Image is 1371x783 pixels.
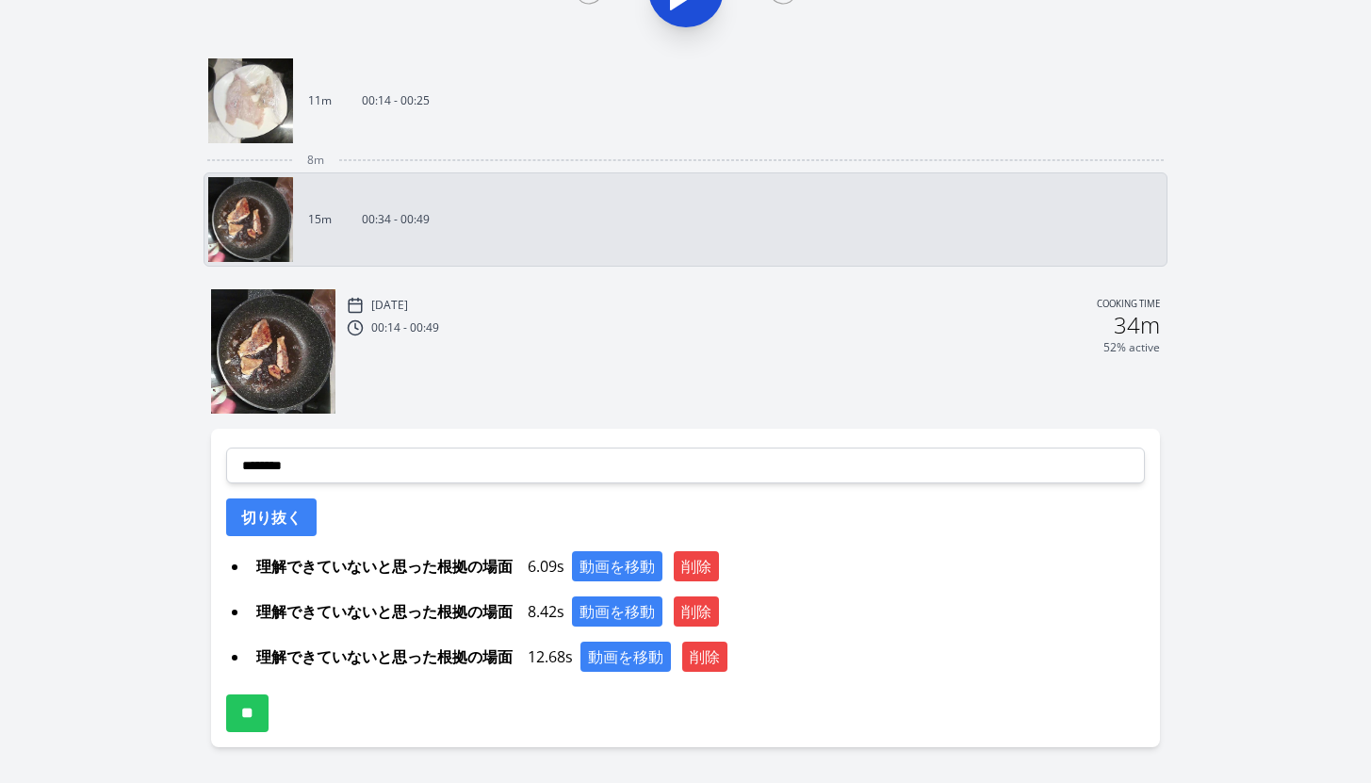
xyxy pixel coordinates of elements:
[572,551,662,581] button: 動画を移動
[674,596,719,627] button: 削除
[362,212,430,227] p: 00:34 - 00:49
[249,642,1145,672] div: 12.68s
[307,153,324,168] span: 8m
[249,642,520,672] span: 理解できていないと思った根拠の場面
[1114,314,1160,336] h2: 34m
[1097,297,1160,314] p: Cooking time
[1103,340,1160,355] p: 52% active
[308,212,332,227] p: 15m
[682,642,727,672] button: 削除
[308,93,332,108] p: 11m
[249,551,1145,581] div: 6.09s
[211,289,335,414] img: 250912223445_thumb.jpeg
[362,93,430,108] p: 00:14 - 00:25
[371,298,408,313] p: [DATE]
[572,596,662,627] button: 動画を移動
[208,177,293,262] img: 250912223445_thumb.jpeg
[249,596,1145,627] div: 8.42s
[249,596,520,627] span: 理解できていないと思った根拠の場面
[580,642,671,672] button: 動画を移動
[226,498,317,536] button: 切り抜く
[674,551,719,581] button: 削除
[249,551,520,581] span: 理解できていないと思った根拠の場面
[208,58,293,143] img: 250912221517_thumb.jpeg
[371,320,439,335] p: 00:14 - 00:49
